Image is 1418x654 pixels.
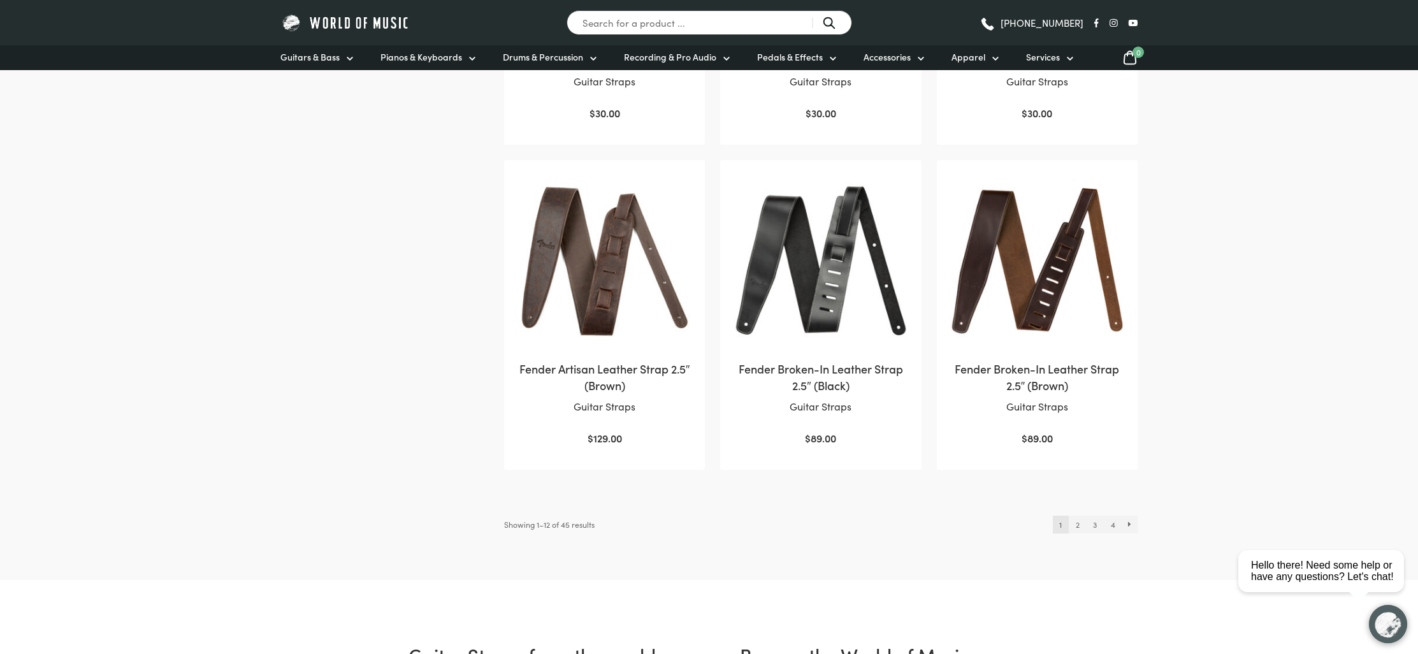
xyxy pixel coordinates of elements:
[950,361,1125,393] h2: Fender Broken-In Leather Strap 2.5″ (Brown)
[1233,514,1418,654] iframe: Chat with our support team
[733,73,908,90] p: Guitar Straps
[806,106,811,120] span: $
[805,431,811,445] span: $
[733,398,908,415] p: Guitar Straps
[1022,106,1027,120] span: $
[1087,516,1104,534] a: Page 3
[1053,516,1138,534] nav: Product Pagination
[733,173,908,348] img: Fender Broken-In Leather Strap 2.5" Black
[624,50,716,64] span: Recording & Pro Audio
[950,73,1125,90] p: Guitar Straps
[503,50,583,64] span: Drums & Percussion
[1132,47,1144,58] span: 0
[950,398,1125,415] p: Guitar Straps
[1022,431,1027,445] span: $
[1022,106,1052,120] bdi: 30.00
[980,13,1083,33] a: [PHONE_NUMBER]
[1069,516,1086,534] a: Page 2
[280,13,411,33] img: World of Music
[517,398,692,415] p: Guitar Straps
[517,73,692,90] p: Guitar Straps
[733,173,908,446] a: Fender Broken-In Leather Strap 2.5″ (Black)Guitar Straps$89.00
[1001,18,1083,27] span: [PHONE_NUMBER]
[1104,516,1122,534] a: Page 4
[380,50,462,64] span: Pianos & Keyboards
[588,431,593,445] span: $
[1026,50,1060,64] span: Services
[1053,516,1069,534] span: Page 1
[950,173,1125,446] a: Fender Broken-In Leather Strap 2.5″ (Brown)Guitar Straps$89.00
[806,106,836,120] bdi: 30.00
[517,361,692,393] h2: Fender Artisan Leather Strap 2.5″ (Brown)
[951,50,985,64] span: Apparel
[517,173,692,446] a: Fender Artisan Leather Strap 2.5″ (Brown)Guitar Straps$129.00
[588,431,622,445] bdi: 129.00
[590,106,595,120] span: $
[805,431,836,445] bdi: 89.00
[1022,431,1053,445] bdi: 89.00
[1122,516,1138,534] a: →
[864,50,911,64] span: Accessories
[590,106,620,120] bdi: 30.00
[504,516,595,534] p: Showing 1–12 of 45 results
[733,361,908,393] h2: Fender Broken-In Leather Strap 2.5″ (Black)
[757,50,823,64] span: Pedals & Effects
[517,173,692,348] img: Fender Artisan Leather Strap 2.5" Brown
[280,50,340,64] span: Guitars & Bass
[567,10,852,35] input: Search for a product ...
[950,173,1125,348] img: Fender Broken-In Leather Strap (Brown)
